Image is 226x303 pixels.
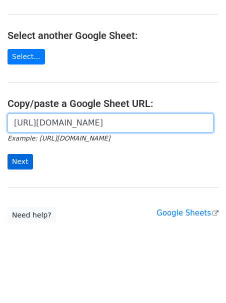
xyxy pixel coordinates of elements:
input: Next [7,154,33,169]
h4: Copy/paste a Google Sheet URL: [7,97,218,109]
a: Need help? [7,207,56,223]
h4: Select another Google Sheet: [7,29,218,41]
a: Select... [7,49,45,64]
input: Paste your Google Sheet URL here [7,113,213,132]
small: Example: [URL][DOMAIN_NAME] [7,134,110,142]
iframe: Chat Widget [176,255,226,303]
a: Google Sheets [156,208,218,217]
